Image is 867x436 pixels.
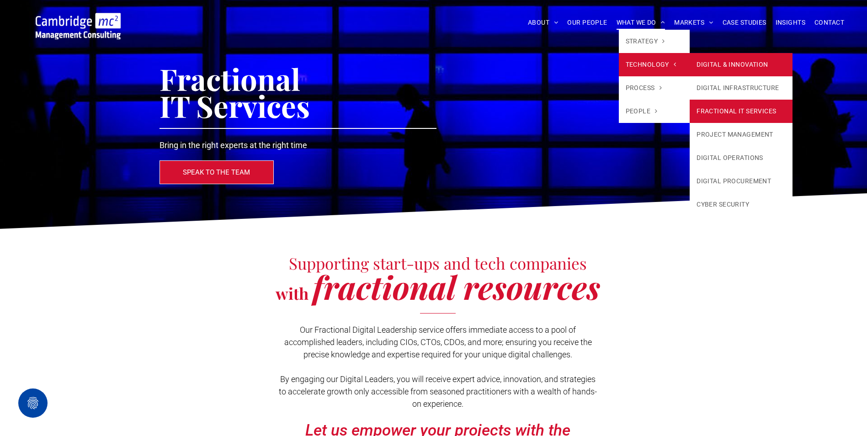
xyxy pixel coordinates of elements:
span: STRATEGY [626,37,665,46]
a: SPEAK TO THE TEAM [160,160,274,184]
a: FRACTIONAL IT SERVICES [690,100,793,123]
a: PROJECT MANAGEMENT [690,123,793,146]
a: DIGITAL OPERATIONS [690,146,793,170]
span: TECHNOLOGY [626,60,676,69]
span: PEOPLE [626,106,658,116]
p: SPEAK TO THE TEAM [183,168,250,176]
a: PROCESS [619,76,690,100]
a: STRATEGY [619,30,690,53]
span: fractional resources [313,265,600,308]
a: DIGITAL PROCUREMENT [690,170,793,193]
span: with [276,282,309,304]
a: DIGITAL & INNOVATION [690,53,793,76]
a: Your Business Transformed | Cambridge Management Consulting [36,14,121,24]
span: PROCESS [626,83,662,93]
span: Our Fractional Digital Leadership service offers immediate access to a pool of accomplished leade... [284,325,592,359]
a: WHAT WE DO [612,16,670,30]
span: Fractional [160,59,300,98]
a: TECHNOLOGY [619,53,690,76]
img: Go to Homepage [36,13,121,39]
a: DIGITAL INFRASTRUCTURE [690,76,793,100]
a: PEOPLE [619,100,690,123]
a: CYBER SECURITY [690,193,793,216]
span: IT Services [160,86,310,125]
span: By engaging our Digital Leaders, you will receive expert advice, innovation, and strategies to ac... [279,374,597,409]
a: OUR PEOPLE [563,16,612,30]
a: MARKETS [670,16,718,30]
span: WHAT WE DO [617,16,665,30]
a: INSIGHTS [771,16,810,30]
a: CASE STUDIES [718,16,771,30]
a: ABOUT [523,16,563,30]
span: Bring in the right experts at the right time [160,140,307,150]
span: Supporting start-ups and tech companies [289,252,587,274]
a: CONTACT [810,16,849,30]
